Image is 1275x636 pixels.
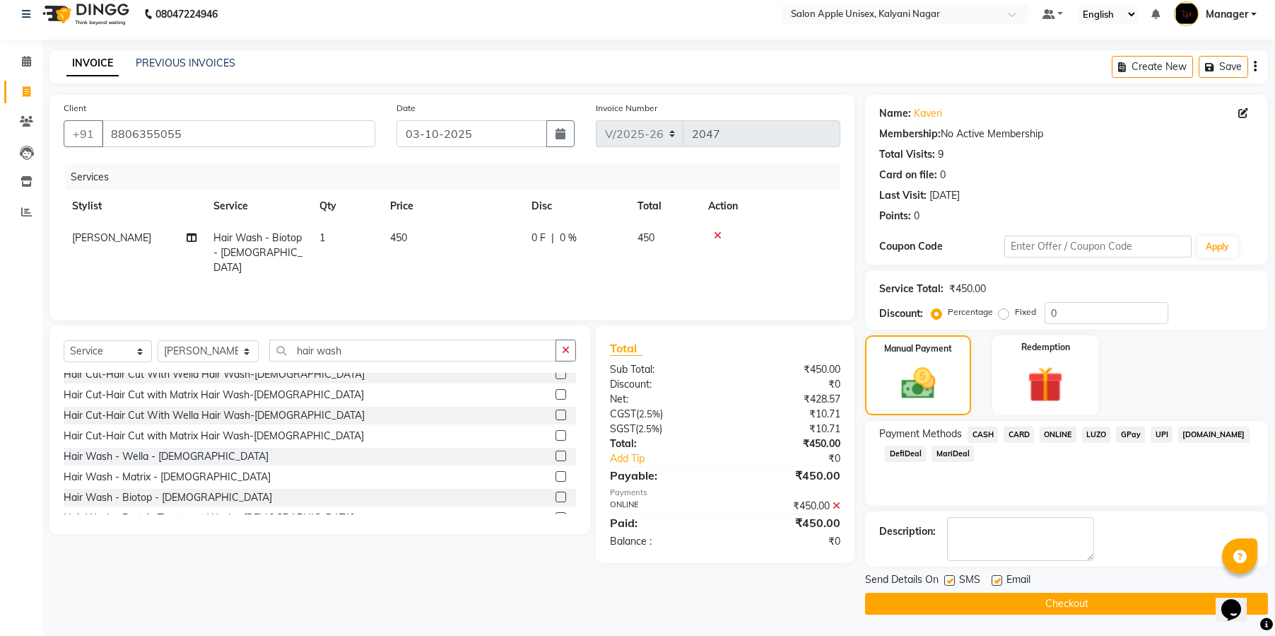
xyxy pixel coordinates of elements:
[64,367,365,382] div: Hair Cut-Hair Cut With Wella Hair Wash-[DEMOGRAPHIC_DATA]
[599,499,725,514] div: ONLINE
[948,306,993,318] label: Percentage
[929,188,960,203] div: [DATE]
[638,423,659,434] span: 2.5%
[599,514,725,531] div: Paid:
[599,377,725,392] div: Discount:
[64,449,269,464] div: Hair Wash - Wella - [DEMOGRAPHIC_DATA]
[1197,236,1238,258] button: Apply
[700,190,840,222] th: Action
[610,487,841,499] div: Payments
[610,422,635,435] span: SGST
[64,490,272,505] div: Hair Wash - Biotop - [DEMOGRAPHIC_DATA]
[725,422,851,436] div: ₹10.71
[102,120,375,147] input: Search by Name/Mobile/Email/Code
[1199,56,1248,78] button: Save
[599,392,725,407] div: Net:
[382,190,523,222] th: Price
[66,51,119,76] a: INVOICE
[390,231,407,244] span: 450
[865,593,1268,615] button: Checkout
[599,362,725,377] div: Sub Total:
[1006,572,1030,590] span: Email
[940,168,946,183] div: 0
[949,282,986,296] div: ₹450.00
[1015,306,1036,318] label: Fixed
[136,57,235,69] a: PREVIOUS INVOICES
[1004,427,1034,443] span: CARD
[396,102,416,115] label: Date
[879,106,911,121] div: Name:
[531,231,546,245] span: 0 F
[1112,56,1193,78] button: Create New
[879,188,927,203] div: Last Visit:
[914,106,942,121] a: Kaveri
[629,190,700,222] th: Total
[599,451,746,466] a: Add Tip
[1116,427,1145,443] span: GPay
[725,407,851,422] div: ₹10.71
[610,341,642,356] span: Total
[599,436,725,451] div: Total:
[891,364,946,403] img: _cash.svg
[523,190,629,222] th: Disc
[64,388,364,403] div: Hair Cut-Hair Cut with Matrix Hair Wash-[DEMOGRAPHIC_DATA]
[879,306,923,321] div: Discount:
[725,362,851,377] div: ₹450.00
[551,231,554,245] span: |
[637,231,654,244] span: 450
[725,467,851,484] div: ₹450.00
[879,239,1004,254] div: Coupon Code
[725,499,851,514] div: ₹450.00
[64,408,365,423] div: Hair Cut-Hair Cut With Wella Hair Wash-[DEMOGRAPHIC_DATA]
[1016,362,1074,407] img: _gift.svg
[879,147,935,162] div: Total Visits:
[879,524,936,539] div: Description:
[725,392,851,407] div: ₹428.57
[1174,1,1199,26] img: Manager
[1216,579,1261,622] iframe: chat widget
[725,514,851,531] div: ₹450.00
[64,120,103,147] button: +91
[865,572,939,590] span: Send Details On
[213,231,302,274] span: Hair Wash - Biotop - [DEMOGRAPHIC_DATA]
[914,209,919,224] div: 0
[1021,341,1070,354] label: Redemption
[938,147,944,162] div: 9
[884,342,952,355] label: Manual Payment
[1178,427,1250,443] span: [DOMAIN_NAME]
[64,511,354,526] div: Hair Wash - Protein Treatmant Wash - [DEMOGRAPHIC_DATA]
[746,451,852,466] div: ₹0
[879,282,944,296] div: Service Total:
[205,190,311,222] th: Service
[959,572,980,590] span: SMS
[599,534,725,549] div: Balance :
[311,190,382,222] th: Qty
[72,231,151,244] span: [PERSON_NAME]
[599,467,725,484] div: Payable:
[1151,427,1173,443] span: UPI
[1040,427,1076,443] span: ONLINE
[879,209,911,224] div: Points:
[269,340,556,362] input: Search or Scan
[885,446,926,462] span: DefiDeal
[1082,427,1111,443] span: LUZO
[879,427,962,441] span: Payment Methods
[725,436,851,451] div: ₹450.00
[610,407,636,420] span: CGST
[725,534,851,549] div: ₹0
[599,407,725,422] div: ( )
[319,231,325,244] span: 1
[64,190,205,222] th: Stylist
[64,470,271,485] div: Hair Wash - Matrix - [DEMOGRAPHIC_DATA]
[879,168,937,183] div: Card on file:
[65,164,851,190] div: Services
[64,429,364,444] div: Hair Cut-Hair Cut with Matrix Hair Wash-[DEMOGRAPHIC_DATA]
[879,127,941,141] div: Membership:
[599,422,725,436] div: ( )
[1004,236,1192,258] input: Enter Offer / Coupon Code
[596,102,657,115] label: Invoice Number
[639,408,660,420] span: 2.5%
[64,102,86,115] label: Client
[725,377,851,392] div: ₹0
[932,446,974,462] span: MariDeal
